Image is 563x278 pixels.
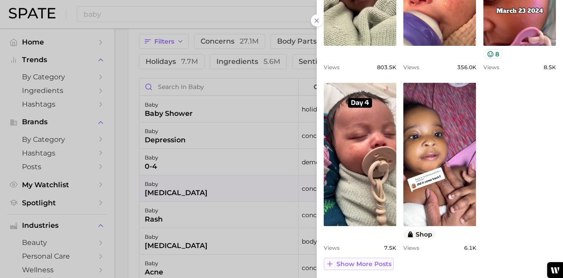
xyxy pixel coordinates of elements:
span: Views [483,64,499,70]
button: Show more posts [324,258,394,270]
span: 356.0k [457,64,476,70]
span: Views [403,245,419,251]
span: 803.5k [377,64,396,70]
button: 8 [483,49,503,59]
span: Views [324,245,340,251]
span: Views [324,64,340,70]
span: 6.1k [464,245,476,251]
span: 8.5k [544,64,556,70]
span: 7.5k [384,245,396,251]
span: Views [403,64,419,70]
button: shop [403,230,436,239]
span: Show more posts [336,260,391,268]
